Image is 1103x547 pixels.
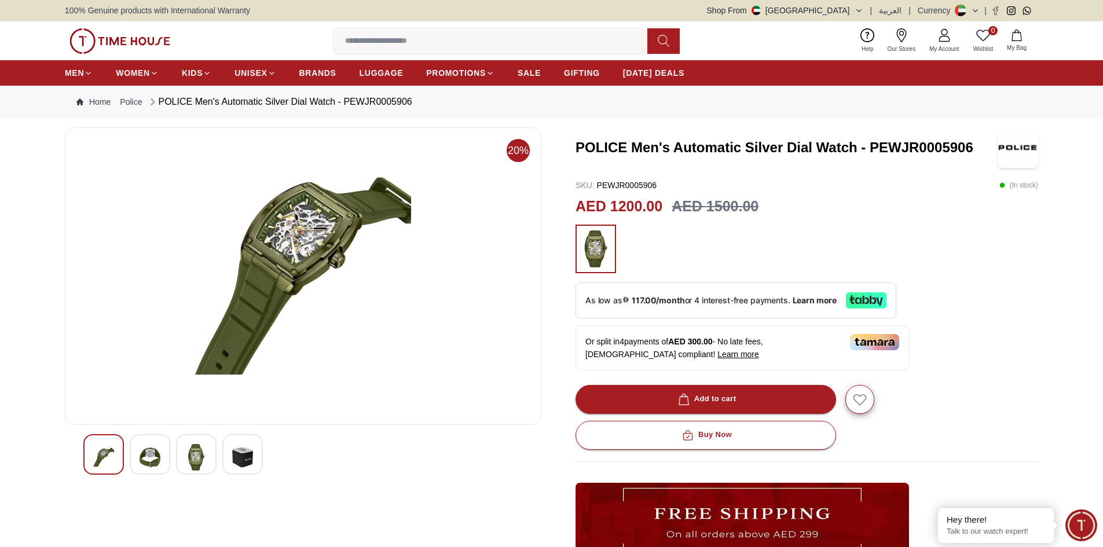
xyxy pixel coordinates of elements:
span: AED 300.00 [668,337,712,346]
span: | [908,5,911,16]
h2: AED 1200.00 [576,196,662,218]
span: GIFTING [564,67,600,79]
nav: Breadcrumb [65,86,1038,118]
h3: POLICE Men's Automatic Silver Dial Watch - PEWJR0005906 [576,138,998,157]
span: My Bag [1002,43,1031,52]
img: POLICE Men's Automatic Silver Dial Watch - PEWJR0005906 [998,127,1038,168]
img: POLICE Men's Automatic Silver Dial Watch - PEWJR0005906 [186,444,207,471]
a: GIFTING [564,63,600,83]
span: LUGGAGE [360,67,404,79]
button: Shop From[GEOGRAPHIC_DATA] [707,5,863,16]
button: Add to cart [576,385,836,414]
span: 20% [507,139,530,162]
img: POLICE Men's Automatic Silver Dial Watch - PEWJR0005906 [232,444,253,471]
button: العربية [879,5,902,16]
span: WOMEN [116,67,150,79]
a: Facebook [991,6,1000,15]
a: Whatsapp [1023,6,1031,15]
span: | [870,5,873,16]
img: POLICE Men's Automatic Silver Dial Watch - PEWJR0005906 [75,137,532,415]
a: BRANDS [299,63,336,83]
a: [DATE] DEALS [623,63,684,83]
a: SALE [518,63,541,83]
span: KIDS [182,67,203,79]
span: SKU : [576,181,595,190]
span: Help [857,45,878,53]
span: My Account [925,45,964,53]
div: POLICE Men's Automatic Silver Dial Watch - PEWJR0005906 [147,95,412,109]
span: BRANDS [299,67,336,79]
a: KIDS [182,63,211,83]
div: Currency [918,5,955,16]
span: Learn more [717,350,759,359]
h3: AED 1500.00 [672,196,758,218]
span: Wishlist [969,45,998,53]
a: Police [120,96,142,108]
button: My Bag [1000,27,1034,54]
a: Our Stores [881,26,922,56]
img: ... [581,230,610,267]
span: PROMOTIONS [426,67,486,79]
a: PROMOTIONS [426,63,494,83]
span: MEN [65,67,84,79]
span: UNISEX [234,67,267,79]
a: Home [76,96,111,108]
p: Talk to our watch expert! [947,527,1045,537]
a: MEN [65,63,93,83]
a: 0Wishlist [966,26,1000,56]
div: Chat Widget [1065,509,1097,541]
span: SALE [518,67,541,79]
span: | [984,5,987,16]
p: PEWJR0005906 [576,179,657,191]
span: Our Stores [883,45,920,53]
a: LUGGAGE [360,63,404,83]
div: Add to cart [676,392,736,406]
img: Tamara [850,334,899,350]
img: POLICE Men's Automatic Silver Dial Watch - PEWJR0005906 [93,444,114,471]
a: WOMEN [116,63,159,83]
span: [DATE] DEALS [623,67,684,79]
div: Or split in 4 payments of - No late fees, [DEMOGRAPHIC_DATA] compliant! [576,325,909,370]
div: Buy Now [680,428,732,442]
img: POLICE Men's Automatic Silver Dial Watch - PEWJR0005906 [140,444,160,471]
img: United Arab Emirates [752,6,761,15]
span: 100% Genuine products with International Warranty [65,5,250,16]
a: UNISEX [234,63,276,83]
a: Help [855,26,881,56]
p: ( In stock ) [999,179,1038,191]
div: Hey there! [947,514,1045,526]
button: Buy Now [576,421,836,450]
img: ... [69,28,170,54]
span: 0 [988,26,998,35]
a: Instagram [1007,6,1016,15]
